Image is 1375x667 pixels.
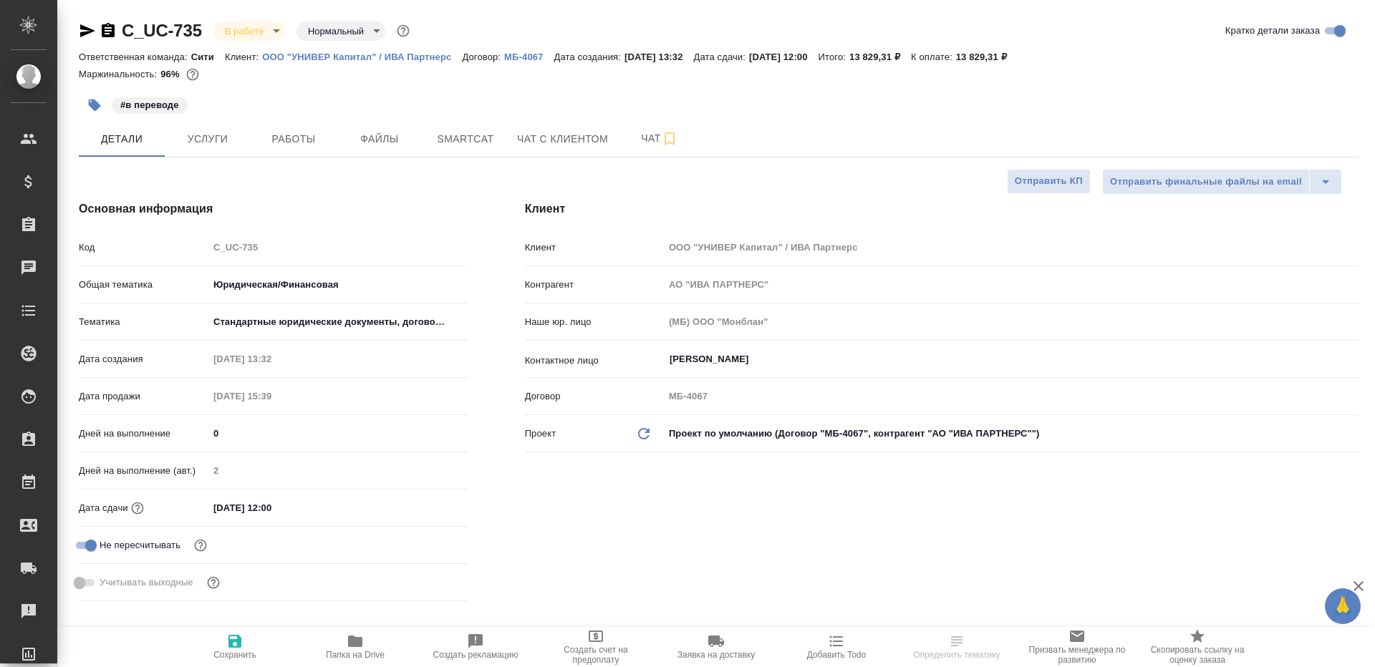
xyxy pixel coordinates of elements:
[677,650,755,660] span: Заявка на доставку
[295,627,415,667] button: Папка на Drive
[79,200,468,218] h4: Основная информация
[191,536,210,555] button: Включи, если не хочешь, чтобы указанная дата сдачи изменилась после переставления заказа в 'Подтв...
[208,423,468,444] input: ✎ Введи что-нибудь
[79,427,208,441] p: Дней на выполнение
[79,89,110,121] button: Добавить тэг
[525,240,664,255] p: Клиент
[208,497,334,518] input: ✎ Введи что-нибудь
[664,422,1359,446] div: Проект по умолчанию (Договор "МБ-4067", контрагент "АО "ИВА ПАРТНЕРС"")
[262,50,462,62] a: ООО "УНИВЕР Капитал" / ИВА Партнерс
[1102,169,1342,195] div: split button
[1137,627,1258,667] button: Скопировать ссылку на оценку заказа
[160,69,183,79] p: 96%
[911,52,956,62] p: К оплате:
[1007,169,1091,194] button: Отправить КП
[1331,591,1355,621] span: 🙏
[213,21,285,41] div: В работе
[79,315,208,329] p: Тематика
[415,627,536,667] button: Создать рекламацию
[208,237,468,258] input: Пустое поле
[462,52,504,62] p: Договор:
[956,52,1018,62] p: 13 829,31 ₽
[345,130,414,148] span: Файлы
[183,65,202,84] button: 417.80 RUB;
[536,627,656,667] button: Создать счет на предоплату
[849,52,911,62] p: 13 829,31 ₽
[79,52,191,62] p: Ответственная команда:
[1351,358,1354,361] button: Open
[204,573,223,592] button: Выбери, если сб и вс нужно считать рабочими днями для выполнения заказа.
[208,349,334,369] input: Пустое поле
[625,130,694,147] span: Чат
[79,69,160,79] p: Маржинальность:
[544,645,647,665] span: Создать счет на предоплату
[624,52,694,62] p: [DATE] 13:32
[913,650,1000,660] span: Определить тематику
[221,25,268,37] button: В работе
[208,273,468,297] div: Юридическая/Финансовая
[776,627,897,667] button: Добавить Todo
[897,627,1017,667] button: Определить тематику
[664,386,1359,406] input: Пустое поле
[296,21,385,41] div: В работе
[191,52,225,62] p: Сити
[661,130,678,147] svg: Подписаться
[208,460,468,481] input: Пустое поле
[1225,24,1320,38] span: Кратко детали заказа
[1026,645,1129,665] span: Призвать менеджера по развитию
[504,50,554,62] a: МБ-4067
[525,278,664,292] p: Контрагент
[304,25,368,37] button: Нормальный
[79,22,96,39] button: Скопировать ссылку для ЯМессенджера
[394,21,412,40] button: Доп статусы указывают на важность/срочность заказа
[749,52,819,62] p: [DATE] 12:00
[173,130,242,148] span: Услуги
[128,499,147,517] button: Если добавить услуги и заполнить их объемом, то дата рассчитается автоматически
[100,575,193,590] span: Учитывать выходные
[517,130,608,148] span: Чат с клиентом
[525,200,1359,218] h4: Клиент
[225,52,262,62] p: Клиент:
[1110,174,1302,190] span: Отправить финальные файлы на email
[664,274,1359,295] input: Пустое поле
[656,627,776,667] button: Заявка на доставку
[504,52,554,62] p: МБ-4067
[100,22,117,39] button: Скопировать ссылку
[1146,645,1249,665] span: Скопировать ссылку на оценку заказа
[664,237,1359,258] input: Пустое поле
[819,52,849,62] p: Итого:
[87,130,156,148] span: Детали
[431,130,500,148] span: Smartcat
[213,650,256,660] span: Сохранить
[79,464,208,478] p: Дней на выполнение (авт.)
[525,354,664,368] p: Контактное лицо
[525,389,664,404] p: Договор
[110,98,189,110] span: в переводе
[554,52,624,62] p: Дата создания:
[259,130,328,148] span: Работы
[79,240,208,255] p: Код
[664,311,1359,332] input: Пустое поле
[79,352,208,366] p: Дата создания
[208,310,468,334] div: Стандартные юридические документы, договоры, уставы
[326,650,385,660] span: Папка на Drive
[1325,588,1361,624] button: 🙏
[1017,627,1137,667] button: Призвать менеджера по развитию
[1102,169,1310,195] button: Отправить финальные файлы на email
[79,501,128,515] p: Дата сдачи
[79,278,208,292] p: Общая тематика
[525,427,556,441] p: Проект
[120,98,179,112] p: #в переводе
[433,650,518,660] span: Создать рекламацию
[100,538,180,552] span: Не пересчитывать
[122,21,202,40] a: C_UC-735
[694,52,749,62] p: Дата сдачи:
[807,650,866,660] span: Добавить Todo
[262,52,462,62] p: ООО "УНИВЕР Капитал" / ИВА Партнерс
[208,386,334,406] input: Пустое поле
[175,627,295,667] button: Сохранить
[79,389,208,404] p: Дата продажи
[1015,173,1083,190] span: Отправить КП
[525,315,664,329] p: Наше юр. лицо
